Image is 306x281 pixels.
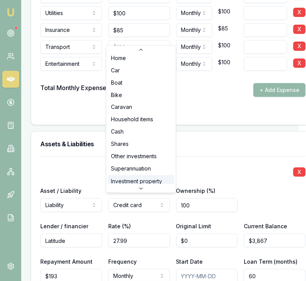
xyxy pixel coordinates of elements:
[111,67,120,74] span: Car
[111,153,157,161] span: Other investments
[111,54,126,62] span: Home
[111,128,124,136] span: Cash
[111,79,122,87] span: Boat
[111,116,153,124] span: Household items
[111,165,151,173] span: Superannuation
[111,140,129,148] span: Shares
[111,104,132,111] span: Caravan
[111,91,122,99] span: Bike
[111,177,162,185] span: Investment property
